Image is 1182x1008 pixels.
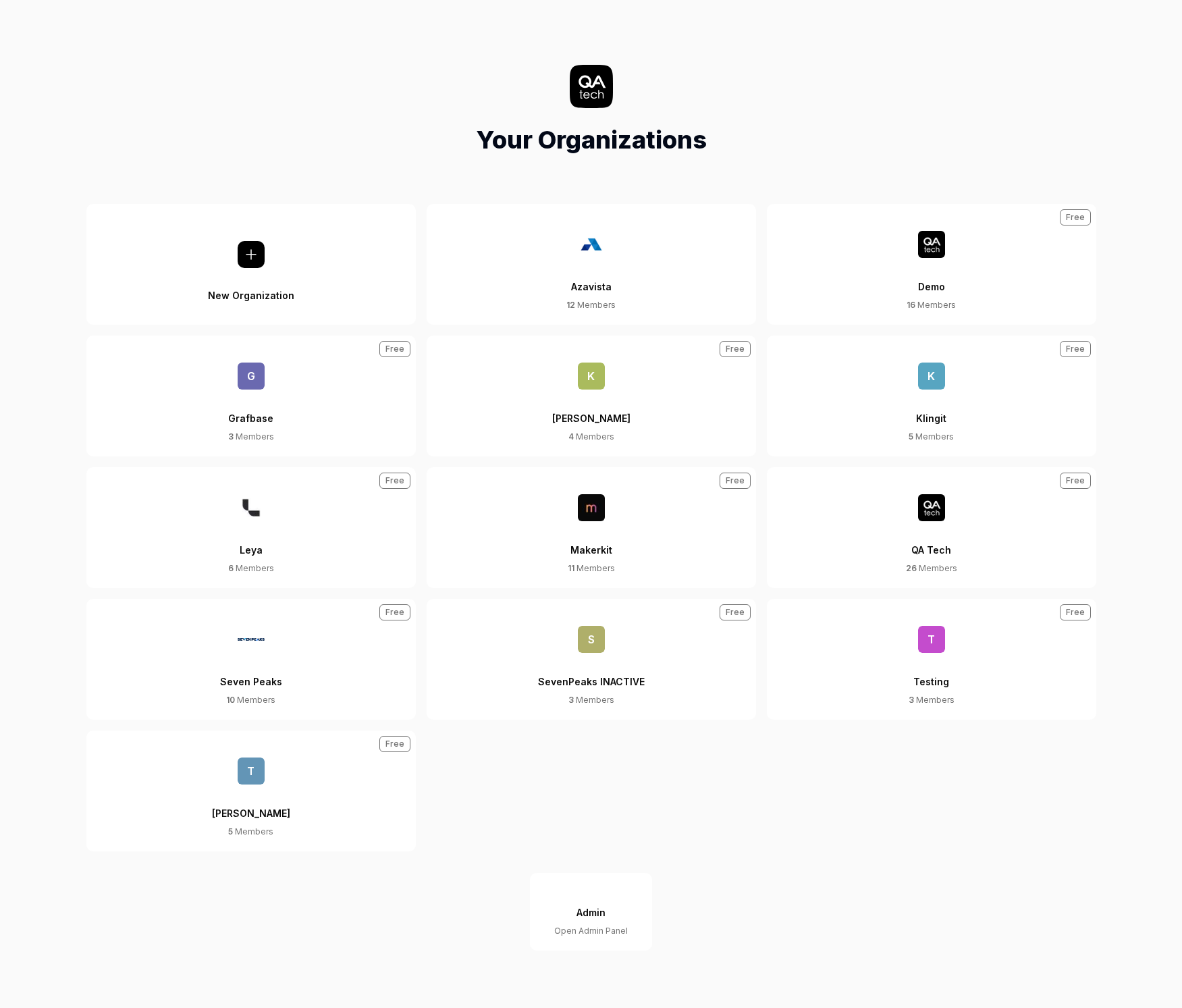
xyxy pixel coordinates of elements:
[379,341,410,357] div: Free
[427,204,756,325] button: Azavista12 Members
[907,299,956,311] div: Members
[226,694,275,706] div: Members
[427,467,756,588] a: Makerkit LogoMakerkit11 MembersFree
[578,626,605,653] span: S
[578,363,605,390] span: K
[767,336,1096,456] button: KKlingit5 MembersFree
[86,467,416,588] a: Leya LogoLeya6 MembersFree
[240,521,263,562] div: Leya
[86,467,416,588] button: Leya6 MembersFree
[1060,604,1091,620] div: Free
[909,695,914,705] span: 3
[918,258,945,299] div: Demo
[568,431,614,443] div: Members
[911,521,951,562] div: QA Tech
[570,521,612,562] div: Makerkit
[568,695,574,705] span: 3
[427,599,756,720] button: SSevenPeaks INACTIVE3 MembersFree
[568,694,614,706] div: Members
[1060,473,1091,489] div: Free
[918,363,945,390] span: K
[379,604,410,620] div: Free
[86,731,416,851] button: T[PERSON_NAME]5 MembersFree
[906,562,957,575] div: Members
[566,299,616,311] div: Members
[86,336,416,456] button: GGrafbase3 MembersFree
[916,390,946,431] div: Klingit
[427,467,756,588] button: Makerkit11 MembersFree
[538,653,645,694] div: SevenPeaks INACTIVE
[1060,209,1091,226] div: Free
[238,363,265,390] span: G
[568,431,574,442] span: 4
[228,563,234,573] span: 6
[238,494,265,521] img: Leya Logo
[720,604,751,620] div: Free
[86,599,416,720] button: Seven Peaks10 MembersFree
[909,694,955,706] div: Members
[571,258,612,299] div: Azavista
[578,231,605,258] img: Azavista Logo
[212,785,290,826] div: [PERSON_NAME]
[476,122,707,158] h1: Your Organizations
[530,873,652,951] button: AdminOpen Admin Panel
[238,758,265,785] span: T
[228,826,233,837] span: 5
[238,626,265,653] img: Seven Peaks Logo
[720,473,751,489] div: Free
[427,336,756,456] button: K[PERSON_NAME]4 MembersFree
[767,204,1096,325] a: Demo LogoDemo16 MembersFree
[767,467,1096,588] a: QA Tech LogoQA Tech26 MembersFree
[554,925,628,937] div: Open Admin Panel
[228,431,274,443] div: Members
[909,431,913,442] span: 5
[1060,341,1091,357] div: Free
[86,599,416,720] a: Seven Peaks LogoSeven Peaks10 MembersFree
[913,653,949,694] div: Testing
[427,204,756,325] a: Azavista LogoAzavista12 Members
[720,341,751,357] div: Free
[906,563,917,573] span: 26
[918,231,945,258] img: Demo Logo
[918,494,945,521] img: QA Tech Logo
[909,431,954,443] div: Members
[918,626,945,653] span: T
[568,563,574,573] span: 11
[568,562,615,575] div: Members
[566,300,575,310] span: 12
[379,473,410,489] div: Free
[228,431,234,442] span: 3
[576,900,606,925] div: Admin
[228,562,274,575] div: Members
[552,390,630,431] div: [PERSON_NAME]
[226,695,235,705] span: 10
[767,204,1096,325] button: Demo16 MembersFree
[86,204,416,325] button: New Organization
[228,390,273,431] div: Grafbase
[379,736,410,752] div: Free
[767,467,1096,588] button: QA Tech26 MembersFree
[220,653,282,694] div: Seven Peaks
[578,494,605,521] img: Makerkit Logo
[208,268,294,302] div: New Organization
[767,599,1096,720] button: TTesting3 MembersFree
[907,300,915,310] span: 16
[228,826,273,838] div: Members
